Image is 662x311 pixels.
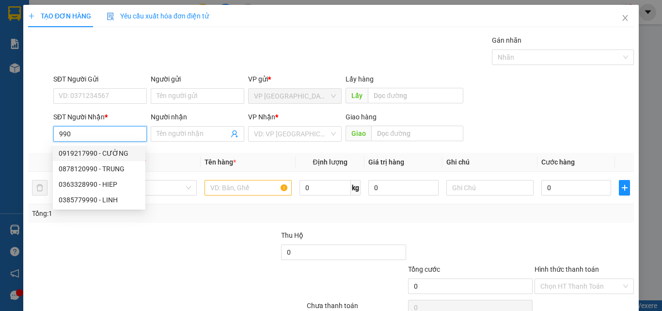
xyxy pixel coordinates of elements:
span: Tên hàng [205,158,236,166]
span: Tổng cước [408,265,440,273]
input: VD: Bàn, Ghế [205,180,292,196]
div: 0919217990 - CƯỜNG [53,146,145,161]
label: Gán nhãn [492,36,521,44]
th: Ghi chú [442,153,537,172]
span: Cước hàng [541,158,575,166]
div: 0363328990 - HIEP [59,179,140,190]
li: (c) 2017 [81,46,133,58]
img: logo.jpg [105,12,128,35]
input: Dọc đường [368,88,463,103]
div: 0385779990 - LINH [59,195,140,205]
span: Thu Hộ [281,231,303,239]
img: icon [107,13,114,20]
div: 0385779990 - LINH [53,192,145,208]
div: Tổng: 1 [32,208,256,219]
button: delete [32,180,47,196]
input: Dọc đường [371,126,463,141]
button: Close [612,5,639,32]
div: 0878120990 - TRUNG [53,161,145,177]
div: Người nhận [151,112,244,122]
div: Người gửi [151,74,244,84]
span: plus [28,13,35,19]
span: Giao [346,126,371,141]
span: VP Sài Gòn [254,89,336,103]
div: VP gửi [248,74,342,84]
div: 0878120990 - TRUNG [59,164,140,174]
div: 0919217990 - CƯỜNG [59,148,140,159]
b: [PERSON_NAME] [12,63,55,108]
span: TẠO ĐƠN HÀNG [28,12,91,20]
button: plus [619,180,630,196]
div: SĐT Người Gửi [53,74,147,84]
input: Ghi Chú [446,180,534,196]
span: plus [619,184,630,192]
div: SĐT Người Nhận [53,112,147,122]
span: VP Nhận [248,113,275,121]
input: 0 [368,180,438,196]
span: user-add [231,130,238,138]
span: Định lượng [313,158,347,166]
span: Lấy hàng [346,75,374,83]
b: [DOMAIN_NAME] [81,37,133,45]
span: Giao hàng [346,113,377,121]
div: 0363328990 - HIEP [53,177,145,192]
span: Giá trị hàng [368,158,404,166]
span: close [621,14,629,22]
span: Khác [115,180,191,195]
span: Yêu cầu xuất hóa đơn điện tử [107,12,209,20]
span: Lấy [346,88,368,103]
b: BIÊN NHẬN GỬI HÀNG HÓA [63,14,93,93]
span: kg [351,180,361,196]
label: Hình thức thanh toán [535,265,599,273]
